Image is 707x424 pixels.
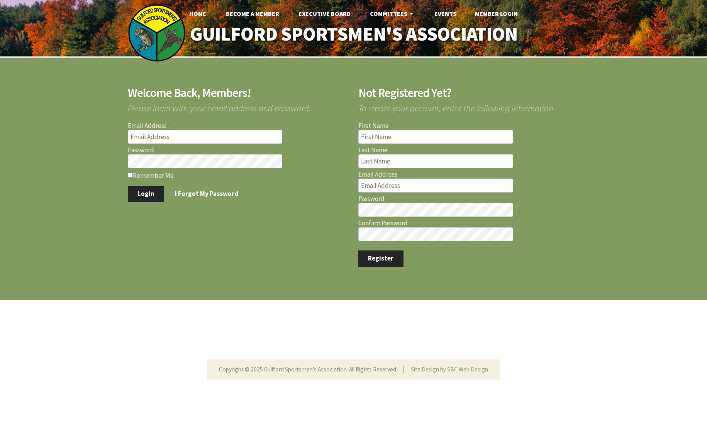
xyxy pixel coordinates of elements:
[128,173,133,178] input: Remember Me
[128,171,349,179] label: Remember Me
[358,147,580,153] label: Last Name
[358,196,580,202] label: Password
[165,186,248,202] a: I Forgot My Password
[183,6,212,21] a: Home
[128,186,164,202] button: Login
[173,18,534,51] a: Guilford Sportsmen's Association
[292,6,357,21] a: Executive Board
[358,154,513,168] input: Last Name
[128,147,349,153] label: Password
[358,123,580,129] label: First Name
[358,179,513,192] input: Email Address
[128,99,349,112] span: Please login with your email address and password.
[358,99,580,112] span: To create your account, enter the following information.
[364,6,421,21] a: Committees
[128,87,349,99] h2: Welcome Back, Members!
[358,87,580,99] h2: Not Registered Yet?
[128,130,283,144] input: Email Address
[220,6,285,21] a: Become A Member
[428,6,463,21] a: Events
[219,366,404,373] li: Copyright © 2025 Guilford Sportsmen's Association. All Rights Reserved.
[128,123,349,129] label: Email Address
[469,6,524,21] a: Member Login
[411,366,488,373] a: Site Design by SBC Web Design
[358,250,404,267] button: Register
[358,171,580,178] label: Email Address
[128,4,186,62] img: logo_sm.png
[358,220,580,226] label: Confirm Password
[358,130,513,144] input: First Name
